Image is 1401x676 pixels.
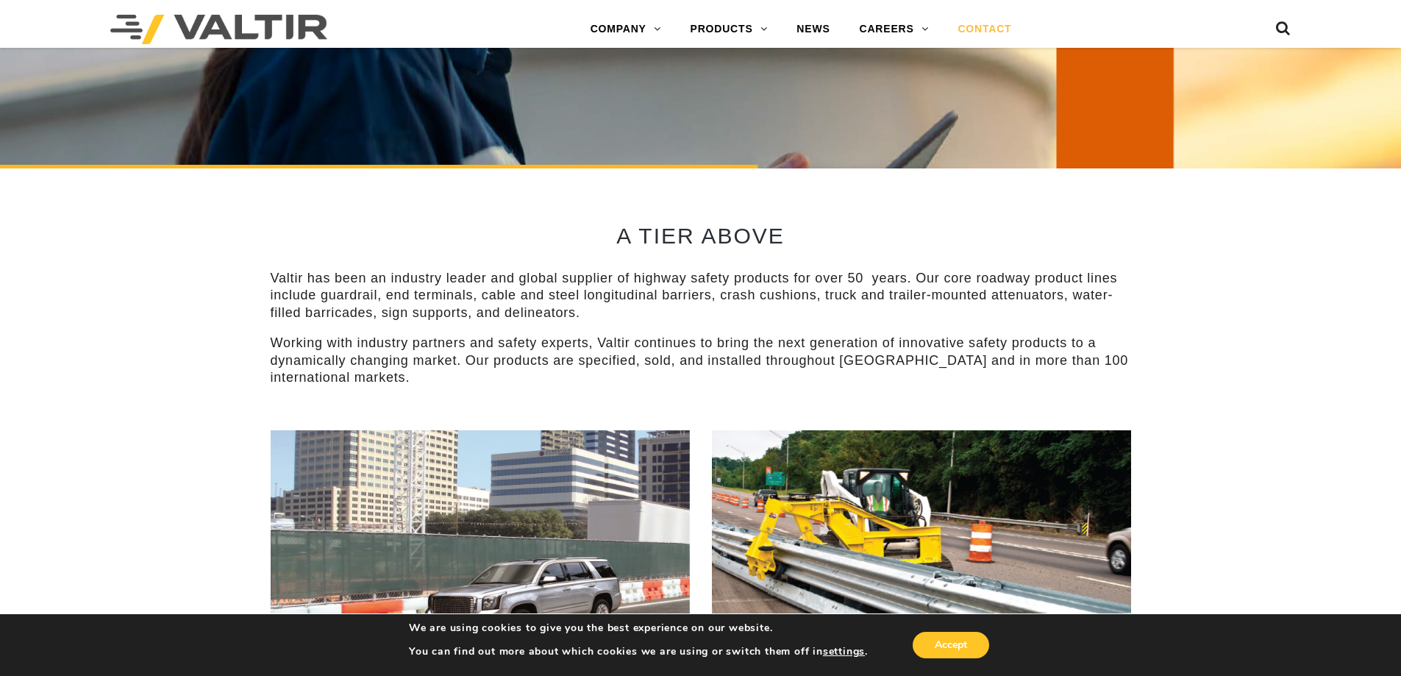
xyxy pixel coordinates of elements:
p: You can find out more about which cookies we are using or switch them off in . [409,645,868,658]
a: PRODUCTS [676,15,783,44]
button: Accept [913,632,989,658]
p: Valtir has been an industry leader and global supplier of highway safety products for over 50 yea... [271,270,1131,321]
a: CAREERS [845,15,944,44]
button: settings [823,645,865,658]
img: Valtir [110,15,327,44]
h2: A TIER ABOVE [271,224,1131,248]
p: We are using cookies to give you the best experience on our website. [409,622,868,635]
a: CONTACT [943,15,1026,44]
a: COMPANY [576,15,676,44]
a: NEWS [782,15,844,44]
p: Working with industry partners and safety experts, Valtir continues to bring the next generation ... [271,335,1131,386]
